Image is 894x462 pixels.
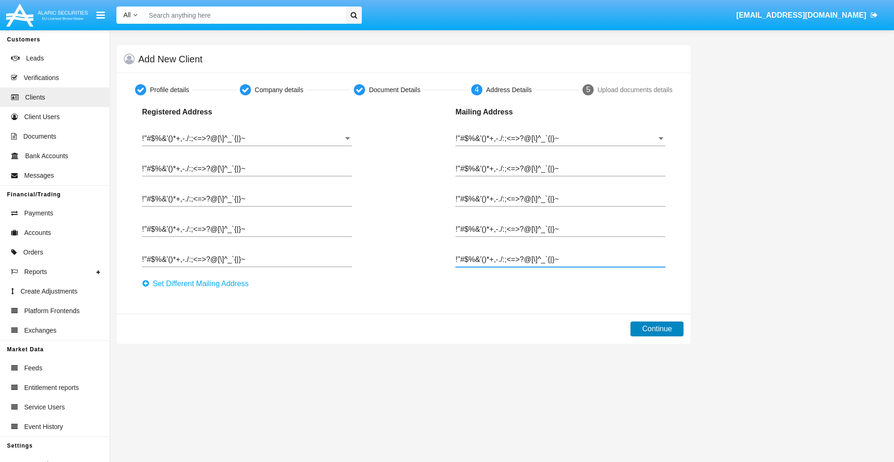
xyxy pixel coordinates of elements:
[142,107,259,118] p: Registered Address
[20,287,77,296] span: Create Adjustments
[24,228,51,238] span: Accounts
[24,402,65,412] span: Service Users
[26,54,44,63] span: Leads
[142,276,254,291] button: Set Different Mailing Address
[5,1,89,29] img: Logo image
[24,306,80,316] span: Platform Frontends
[24,326,56,335] span: Exchanges
[150,85,189,95] div: Profile details
[475,86,479,94] span: 4
[255,85,303,95] div: Company details
[24,383,79,393] span: Entitlement reports
[25,93,45,102] span: Clients
[455,107,572,118] p: Mailing Address
[24,171,54,181] span: Messages
[23,248,43,257] span: Orders
[116,10,144,20] a: All
[597,85,672,95] div: Upload documents details
[24,267,47,277] span: Reports
[24,73,59,83] span: Verifications
[369,85,420,95] div: Document Details
[23,132,56,141] span: Documents
[144,7,343,24] input: Search
[123,11,131,19] span: All
[630,321,684,336] button: Continue
[24,422,63,432] span: Event History
[24,208,53,218] span: Payments
[732,2,882,28] a: [EMAIL_ADDRESS][DOMAIN_NAME]
[24,112,60,122] span: Client Users
[486,85,532,95] div: Address Details
[736,11,866,19] span: [EMAIL_ADDRESS][DOMAIN_NAME]
[25,151,68,161] span: Bank Accounts
[138,55,203,63] h5: Add New Client
[586,86,590,94] span: 5
[24,363,42,373] span: Feeds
